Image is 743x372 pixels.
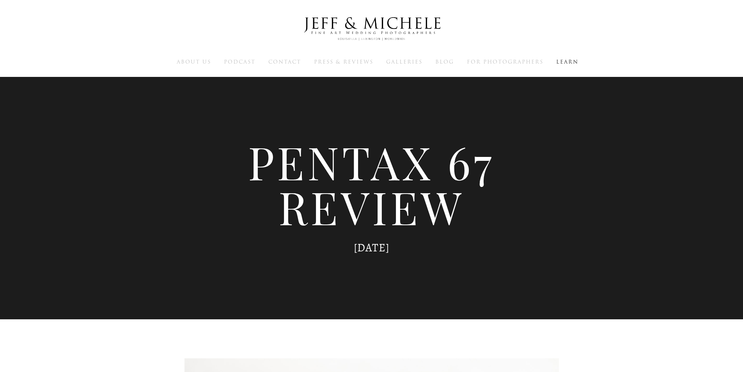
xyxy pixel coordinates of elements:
a: Contact [268,58,301,65]
span: Contact [268,58,301,66]
a: About Us [177,58,211,65]
span: Galleries [386,58,422,66]
a: Press & Reviews [314,58,373,65]
a: Learn [556,58,578,65]
a: Podcast [224,58,255,65]
span: Press & Reviews [314,58,373,66]
span: About Us [177,58,211,66]
a: Blog [435,58,454,65]
h1: Pentax 67 Review [184,139,559,229]
span: Blog [435,58,454,66]
a: Galleries [386,58,422,65]
img: Louisville Wedding Photographers - Jeff & Michele Wedding Photographers [294,10,450,48]
a: For Photographers [467,58,543,65]
span: Learn [556,58,578,66]
time: [DATE] [354,240,390,255]
span: Podcast [224,58,255,66]
span: For Photographers [467,58,543,66]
